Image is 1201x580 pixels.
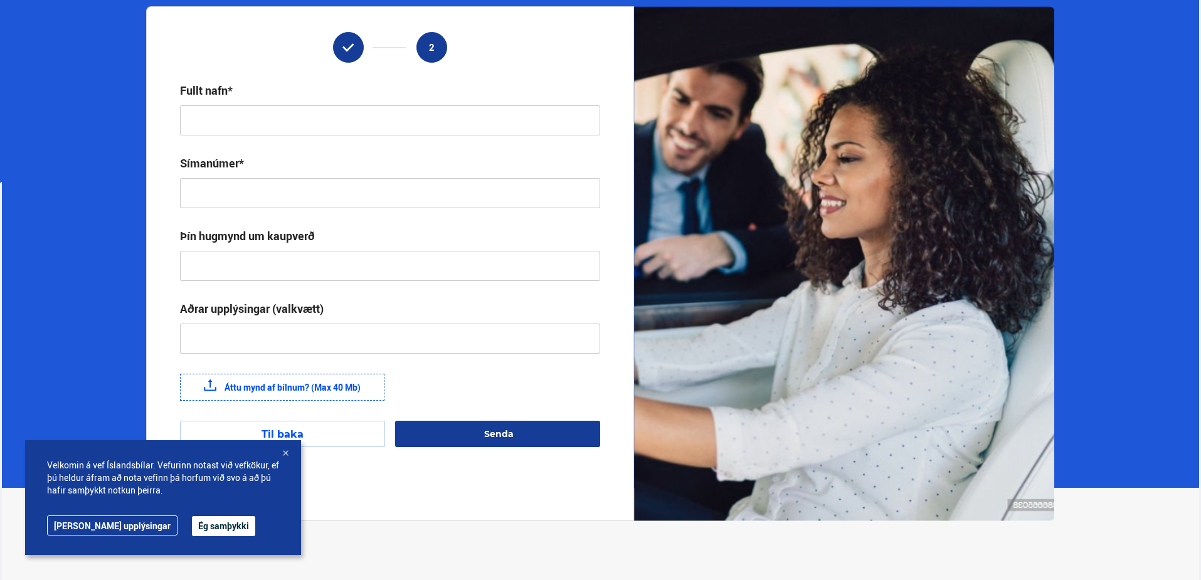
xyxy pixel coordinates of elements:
[192,516,255,536] button: Ég samþykki
[47,515,177,535] a: [PERSON_NAME] upplýsingar
[180,156,244,171] div: Símanúmer*
[180,421,385,447] button: Til baka
[180,374,384,401] label: Áttu mynd af bílnum? (Max 40 Mb)
[395,421,600,447] button: Senda
[47,459,279,497] span: Velkomin á vef Íslandsbílar. Vefurinn notast við vefkökur, ef þú heldur áfram að nota vefinn þá h...
[484,428,514,440] span: Senda
[429,42,435,53] span: 2
[180,83,233,98] div: Fullt nafn*
[10,5,48,43] button: Opna LiveChat spjallviðmót
[180,228,315,243] div: Þín hugmynd um kaupverð
[180,301,324,316] div: Aðrar upplýsingar (valkvætt)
